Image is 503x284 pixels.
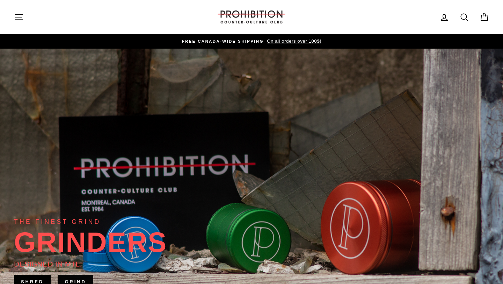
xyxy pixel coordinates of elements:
[16,37,487,45] a: FREE CANADA-WIDE SHIPPING On all orders over 100$!
[14,228,167,256] div: GRINDERS
[217,10,286,23] img: PROHIBITION COUNTER-CULTURE CLUB
[265,38,321,44] span: On all orders over 100$!
[14,258,82,270] div: DESIGNED IN MTL.
[182,39,264,43] span: FREE CANADA-WIDE SHIPPING
[14,217,101,227] div: THE FINEST GRIND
